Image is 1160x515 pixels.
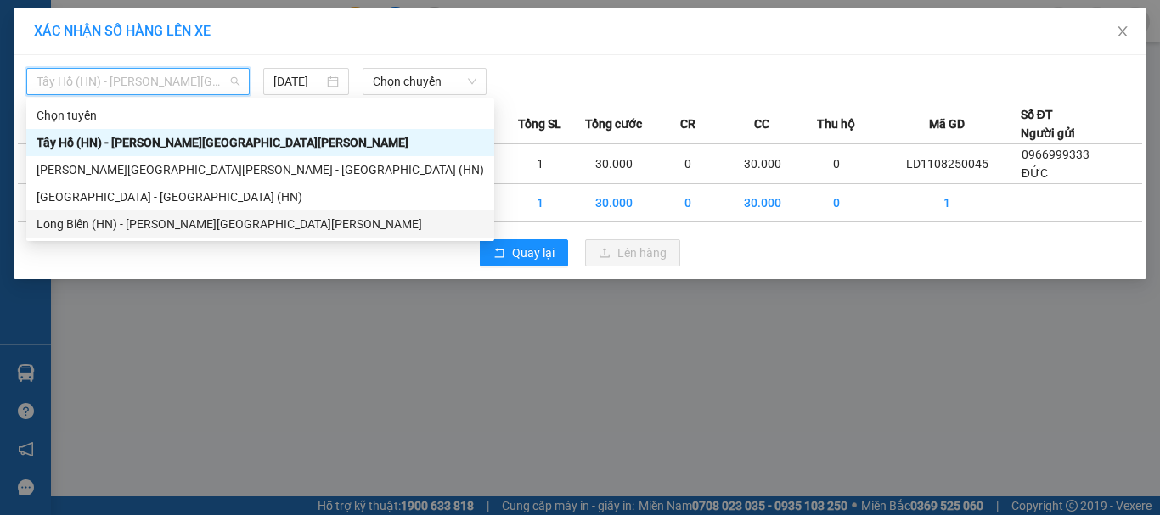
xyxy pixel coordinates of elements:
[799,144,873,184] td: 0
[37,133,484,152] div: Tây Hồ (HN) - [PERSON_NAME][GEOGRAPHIC_DATA][PERSON_NAME]
[26,210,494,238] div: Long Biên (HN) - Thanh Hóa
[1099,8,1146,56] button: Close
[37,215,484,233] div: Long Biên (HN) - [PERSON_NAME][GEOGRAPHIC_DATA][PERSON_NAME]
[373,69,477,94] span: Chọn chuyến
[26,102,494,129] div: Chọn tuyến
[754,115,769,133] span: CC
[503,144,577,184] td: 1
[1021,105,1075,143] div: Số ĐT Người gửi
[503,184,577,222] td: 1
[34,23,211,39] span: XÁC NHẬN SỐ HÀNG LÊN XE
[37,160,484,179] div: [PERSON_NAME][GEOGRAPHIC_DATA][PERSON_NAME] - [GEOGRAPHIC_DATA] (HN)
[26,129,494,156] div: Tây Hồ (HN) - Thanh Hóa
[680,115,695,133] span: CR
[874,144,1021,184] td: LD1108250045
[651,184,725,222] td: 0
[585,115,642,133] span: Tổng cước
[799,184,873,222] td: 0
[1022,166,1048,180] span: ĐỨC
[37,69,239,94] span: Tây Hồ (HN) - Thanh Hóa
[929,115,965,133] span: Mã GD
[1116,25,1129,38] span: close
[585,239,680,266] button: uploadLên hàng
[725,184,799,222] td: 30.000
[518,115,561,133] span: Tổng SL
[651,144,725,184] td: 0
[817,115,855,133] span: Thu hộ
[512,244,555,262] span: Quay lại
[577,184,650,222] td: 30.000
[725,144,799,184] td: 30.000
[37,188,484,206] div: [GEOGRAPHIC_DATA] - [GEOGRAPHIC_DATA] (HN)
[273,72,323,91] input: 11/08/2025
[480,239,568,266] button: rollbackQuay lại
[26,183,494,210] div: Thanh Hóa - Tây Hồ (HN)
[493,247,505,260] span: rollback
[874,184,1021,222] td: 1
[577,144,650,184] td: 30.000
[26,156,494,183] div: Thanh Hóa - Long Biên (HN)
[37,106,484,125] div: Chọn tuyến
[1022,148,1090,161] span: 0966999333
